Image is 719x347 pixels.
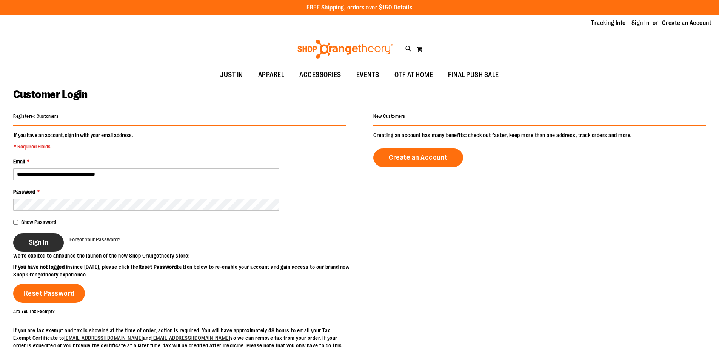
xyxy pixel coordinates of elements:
span: OTF AT HOME [394,66,433,83]
span: Sign In [29,238,48,247]
a: Sign In [631,19,650,27]
a: FINAL PUSH SALE [440,66,507,84]
strong: If you have not logged in [13,264,70,270]
a: JUST IN [212,66,251,84]
span: Forgot Your Password? [69,236,120,242]
a: Reset Password [13,284,85,303]
strong: Are You Tax Exempt? [13,308,55,314]
span: Email [13,159,25,165]
span: Customer Login [13,88,87,101]
p: FREE Shipping, orders over $150. [306,3,413,12]
a: APPAREL [251,66,292,84]
span: EVENTS [356,66,379,83]
span: APPAREL [258,66,285,83]
span: Password [13,189,35,195]
a: [EMAIL_ADDRESS][DOMAIN_NAME] [151,335,230,341]
span: * Required Fields [14,143,133,150]
p: We’re excited to announce the launch of the new Shop Orangetheory store! [13,252,360,259]
strong: New Customers [373,114,405,119]
a: Create an Account [662,19,712,27]
span: Show Password [21,219,56,225]
button: Sign In [13,233,64,252]
a: Forgot Your Password? [69,236,120,243]
legend: If you have an account, sign in with your email address. [13,131,134,150]
span: Reset Password [24,289,75,298]
span: ACCESSORIES [299,66,341,83]
a: Details [394,4,413,11]
span: JUST IN [220,66,243,83]
img: Shop Orangetheory [296,40,394,59]
p: since [DATE], please click the button below to re-enable your account and gain access to our bran... [13,263,360,278]
p: Creating an account has many benefits: check out faster, keep more than one address, track orders... [373,131,706,139]
span: Create an Account [389,153,448,162]
strong: Registered Customers [13,114,59,119]
a: EVENTS [349,66,387,84]
a: [EMAIL_ADDRESS][DOMAIN_NAME] [64,335,143,341]
span: FINAL PUSH SALE [448,66,499,83]
a: ACCESSORIES [292,66,349,84]
a: Create an Account [373,148,463,167]
a: OTF AT HOME [387,66,441,84]
a: Tracking Info [591,19,626,27]
strong: Reset Password [139,264,177,270]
